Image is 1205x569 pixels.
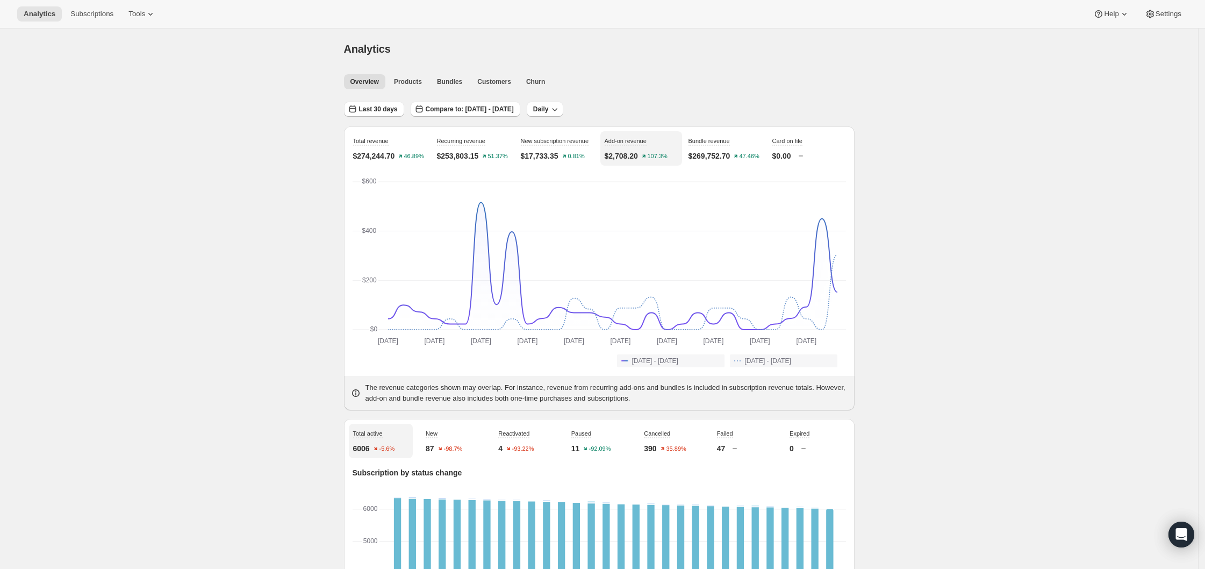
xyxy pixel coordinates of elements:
rect: Expired-6 0 [826,498,833,499]
rect: Expired-6 0 [408,498,415,499]
text: $400 [362,227,376,234]
p: The revenue categories shown may overlap. For instance, revenue from recurring add-ons and bundle... [365,382,848,404]
text: [DATE] [610,337,630,345]
rect: New-1 1 [707,505,714,506]
span: New subscription revenue [521,138,589,144]
p: 11 [571,443,580,454]
rect: Expired-6 0 [692,498,699,499]
text: -93.22% [512,446,534,452]
text: [DATE] [563,337,584,345]
text: [DATE] [424,337,444,345]
rect: Expired-6 0 [677,498,684,499]
text: 107.3% [647,153,668,160]
button: Analytics [17,6,62,22]
text: [DATE] [796,337,816,345]
rect: New-1 3 [796,507,803,508]
rect: Expired-6 0 [632,498,639,499]
span: Reactivated [498,430,529,437]
rect: New-1 6 [736,506,743,507]
rect: New-1 1 [528,501,535,502]
span: Card on file [772,138,802,144]
rect: Expired-6 0 [722,498,729,499]
button: Help [1087,6,1136,22]
rect: New-1 2 [781,507,788,508]
rect: Expired-6 0 [543,498,550,499]
p: 390 [644,443,656,454]
rect: Expired-6 0 [811,498,818,499]
span: Analytics [24,10,55,18]
span: [DATE] - [DATE] [632,357,678,365]
rect: Expired-6 0 [587,498,594,499]
span: Churn [526,77,545,86]
rect: Expired-6 0 [602,498,609,499]
rect: New-1 2 [557,501,564,502]
text: 47.46% [740,153,760,160]
text: [DATE] [471,337,491,345]
p: Subscription by status change [353,467,846,478]
rect: New-1 2 [662,504,669,505]
rect: New-1 2 [602,503,609,504]
rect: New-1 1 [722,506,729,507]
p: $269,752.70 [688,151,730,161]
span: Overview [350,77,379,86]
span: Customers [477,77,511,86]
rect: Expired-6 0 [736,498,743,499]
p: 0 [790,443,794,454]
span: Tools [128,10,145,18]
rect: New-1 1 [453,499,460,500]
span: [DATE] - [DATE] [745,357,791,365]
p: $17,733.35 [521,151,558,161]
rect: Expired-6 0 [393,498,400,499]
text: $0 [370,325,377,333]
rect: Expired-6 0 [453,498,460,499]
text: 6000 [363,505,377,513]
text: $200 [362,276,377,284]
rect: New-1 1 [424,498,431,499]
button: Settings [1138,6,1188,22]
rect: New-1 2 [543,501,550,502]
span: Daily [533,105,549,113]
text: [DATE] [517,337,537,345]
text: -98.7% [443,446,462,452]
rect: New-1 4 [766,506,773,507]
rect: New-1 5 [692,504,699,506]
p: 87 [426,443,434,454]
span: Total revenue [353,138,389,144]
p: $253,803.15 [437,151,479,161]
span: Bundles [437,77,462,86]
rect: Expired-6 0 [751,498,758,499]
span: Analytics [344,43,391,55]
rect: New-1 1 [811,508,818,509]
text: 51.37% [488,153,508,160]
rect: Reactivated-2 1 [751,505,758,506]
rect: New-1 1 [617,503,624,504]
button: [DATE] - [DATE] [617,354,725,367]
rect: New-1 3 [393,497,400,498]
span: Subscriptions [70,10,113,18]
text: 35.89% [666,446,686,452]
rect: New-1 2 [587,502,594,503]
span: Recurring revenue [437,138,486,144]
rect: Expired-6 0 [424,498,431,499]
rect: Expired-6 0 [572,498,579,499]
rect: Expired-6 0 [483,498,490,499]
p: 6006 [353,443,370,454]
span: Compare to: [DATE] - [DATE] [426,105,514,113]
text: 0.81% [568,153,584,160]
rect: Expired-6 0 [781,498,788,499]
text: $600 [362,177,376,185]
rect: Expired-6 0 [647,498,654,499]
rect: Expired-6 0 [513,498,520,499]
span: Cancelled [644,430,670,437]
span: Expired [790,430,809,437]
button: [DATE] - [DATE] [730,354,837,367]
rect: Expired-6 0 [617,498,624,499]
p: 4 [498,443,503,454]
text: [DATE] [378,337,398,345]
p: $0.00 [772,151,791,161]
rect: Expired-6 0 [557,498,564,499]
span: Add-on revenue [605,138,647,144]
rect: New-1 10 [408,497,415,499]
rect: Expired-6 0 [766,498,773,499]
text: -5.6% [379,446,395,452]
